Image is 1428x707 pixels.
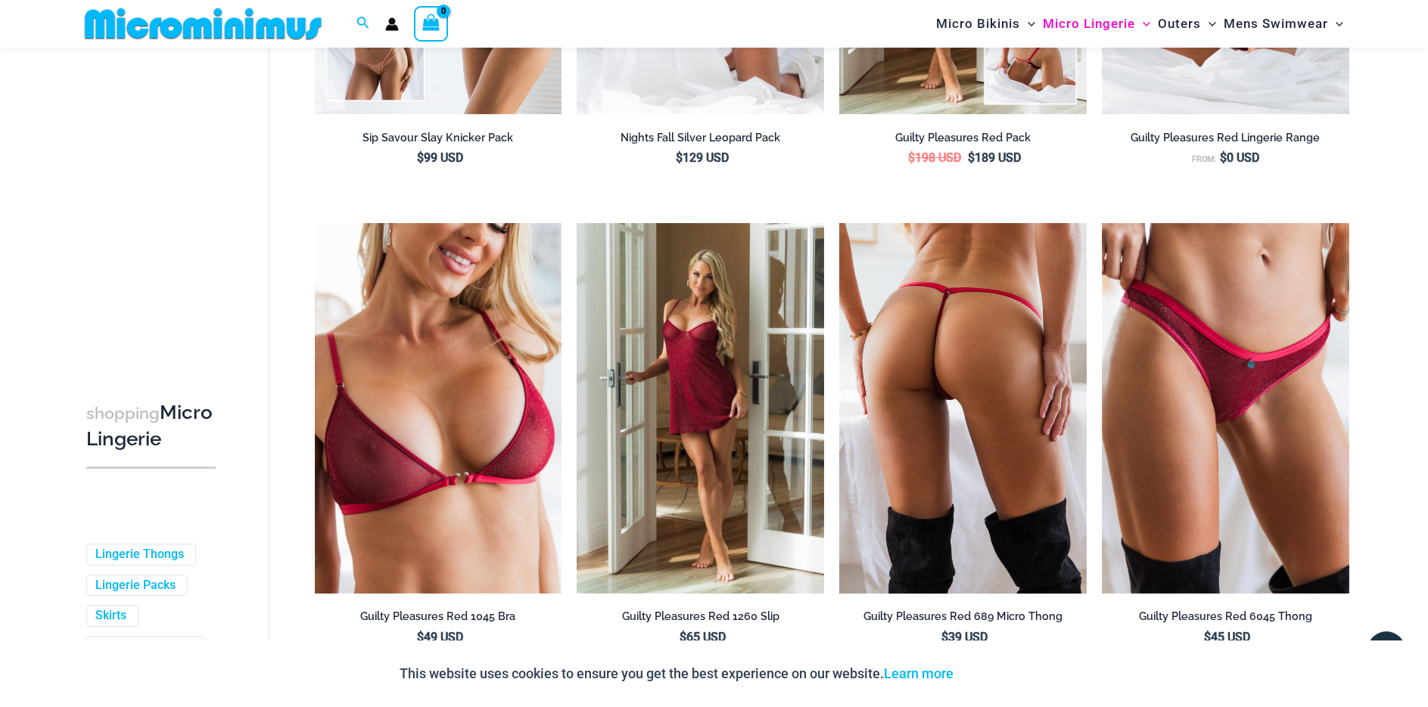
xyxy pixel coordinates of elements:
img: MM SHOP LOGO FLAT [79,7,328,41]
a: Lingerie Packs [95,578,176,594]
a: Guilty Pleasures Red 689 Micro 01Guilty Pleasures Red 689 Micro 02Guilty Pleasures Red 689 Micro 02 [839,223,1087,594]
span: Micro Lingerie [1043,5,1135,43]
a: Guilty Pleasures Red 1260 Slip 01Guilty Pleasures Red 1260 Slip 02Guilty Pleasures Red 1260 Slip 02 [577,223,824,594]
a: Skirts [95,609,126,625]
h2: Guilty Pleasures Red 1045 Bra [315,609,562,624]
span: $ [968,150,975,165]
span: From: [1192,154,1216,164]
a: View Shopping Cart, empty [414,6,449,41]
bdi: 99 USD [417,150,463,165]
a: OutersMenu ToggleMenu Toggle [1154,5,1220,43]
h2: Nights Fall Silver Leopard Pack [577,131,824,145]
span: Menu Toggle [1201,5,1216,43]
span: Menu Toggle [1328,5,1343,43]
span: Menu Toggle [1020,5,1035,43]
button: Accept [965,656,1029,692]
a: Lingerie Thongs [95,547,184,563]
bdi: 39 USD [941,630,988,644]
h2: Guilty Pleasures Red 6045 Thong [1102,609,1349,624]
img: Guilty Pleasures Red 6045 Thong 01 [1102,223,1349,594]
a: Guilty Pleasures Red 1045 Bra 01Guilty Pleasures Red 1045 Bra 02Guilty Pleasures Red 1045 Bra 02 [315,223,562,594]
a: Nights Fall Silver Leopard Pack [577,131,824,150]
bdi: 45 USD [1204,630,1250,644]
span: $ [941,630,948,644]
bdi: 198 USD [908,150,961,165]
h2: Guilty Pleasures Red Pack [839,131,1087,145]
a: Learn more [884,665,954,681]
h2: Guilty Pleasures Red 689 Micro Thong [839,609,1087,624]
span: $ [680,630,686,644]
p: This website uses cookies to ensure you get the best experience on our website. [400,662,954,685]
h3: Micro Lingerie [86,400,216,452]
span: Mens Swimwear [1224,5,1328,43]
span: $ [908,150,915,165]
a: Guilty Pleasures Red 6045 Thong 01Guilty Pleasures Red 6045 Thong 02Guilty Pleasures Red 6045 Tho... [1102,223,1349,594]
span: $ [417,150,424,165]
span: $ [1204,630,1211,644]
span: $ [417,630,424,644]
h2: Guilty Pleasures Red Lingerie Range [1102,131,1349,145]
iframe: TrustedSite Certified [86,51,222,353]
a: Guilty Pleasures Red 6045 Thong [1102,609,1349,629]
span: Outers [1158,5,1201,43]
img: Guilty Pleasures Red 1045 Bra 01 [315,223,562,594]
img: Guilty Pleasures Red 1260 Slip 01 [577,223,824,594]
span: Micro Bikinis [936,5,1020,43]
bdi: 65 USD [680,630,726,644]
img: Guilty Pleasures Red 689 Micro 02 [839,223,1087,594]
a: Search icon link [356,14,370,33]
bdi: 0 USD [1220,150,1259,165]
a: Mens SwimwearMenu ToggleMenu Toggle [1220,5,1347,43]
a: Guilty Pleasures Red 1260 Slip [577,609,824,629]
bdi: 189 USD [968,150,1021,165]
a: Micro LingerieMenu ToggleMenu Toggle [1039,5,1154,43]
span: $ [676,150,683,165]
a: Micro BikinisMenu ToggleMenu Toggle [932,5,1039,43]
span: Menu Toggle [1135,5,1150,43]
bdi: 129 USD [676,150,729,165]
nav: Site Navigation [930,2,1350,45]
a: Account icon link [385,17,399,31]
a: Guilty Pleasures Red Lingerie Range [1102,131,1349,150]
bdi: 49 USD [417,630,463,644]
h2: Sip Savour Slay Knicker Pack [315,131,562,145]
span: $ [1220,150,1227,165]
h2: Guilty Pleasures Red 1260 Slip [577,609,824,624]
span: shopping [86,404,160,423]
a: Guilty Pleasures Red Pack [839,131,1087,150]
a: Lingerie Bralettes [95,640,192,656]
a: Guilty Pleasures Red 689 Micro Thong [839,609,1087,629]
a: Guilty Pleasures Red 1045 Bra [315,609,562,629]
a: Sip Savour Slay Knicker Pack [315,131,562,150]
